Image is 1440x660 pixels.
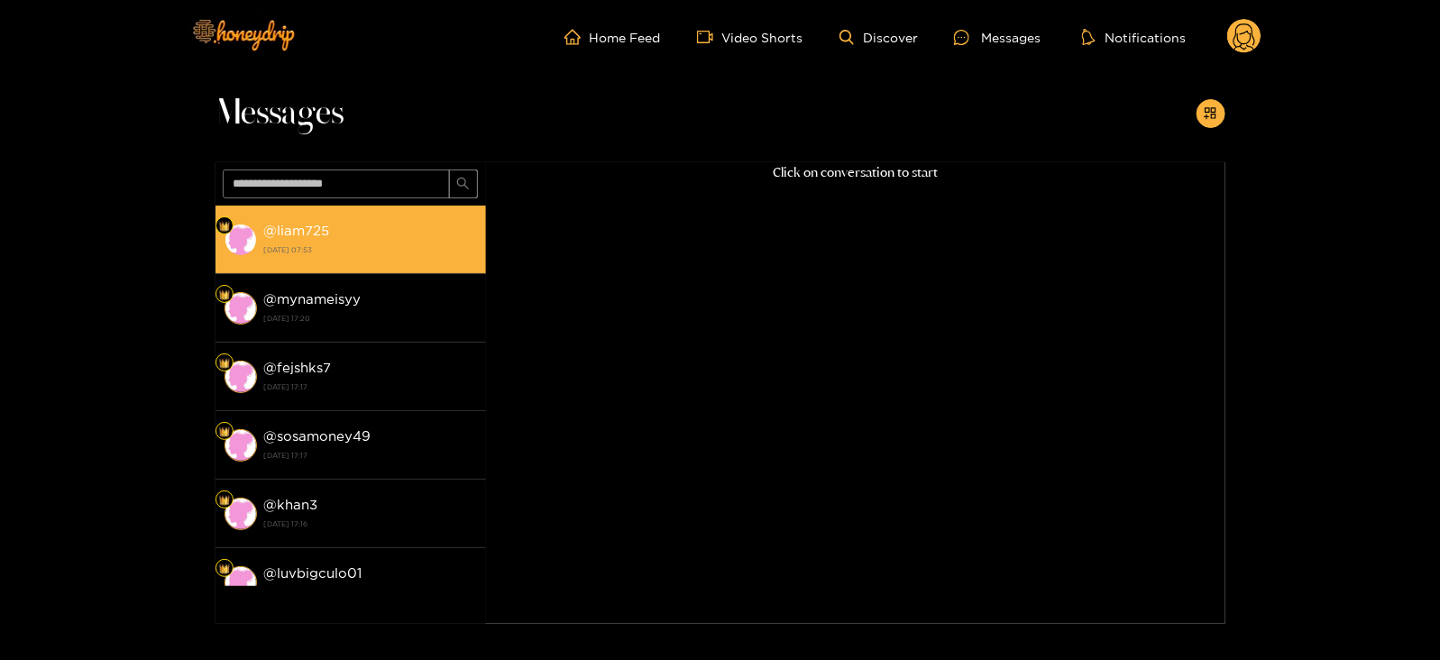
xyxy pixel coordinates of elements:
img: Fan Level [219,289,230,300]
div: Messages [954,27,1041,48]
img: conversation [225,361,257,393]
strong: @ liam725 [264,223,330,238]
strong: [DATE] 17:16 [264,516,477,532]
strong: [DATE] 17:20 [264,310,477,326]
img: Fan Level [219,426,230,437]
img: conversation [225,498,257,530]
img: conversation [225,429,257,462]
span: video-camera [697,29,722,45]
img: Fan Level [219,564,230,574]
strong: @ luvbigculo01 [264,565,362,581]
a: Discover [839,30,918,45]
strong: @ khan3 [264,497,318,512]
img: conversation [225,566,257,599]
img: Fan Level [219,358,230,369]
a: Home Feed [564,29,661,45]
strong: [DATE] 07:53 [264,242,477,258]
strong: @ sosamoney49 [264,428,371,444]
img: conversation [225,224,257,256]
strong: [DATE] 17:17 [264,447,477,463]
strong: @ fejshks7 [264,360,332,375]
strong: [DATE] 17:16 [264,584,477,600]
span: search [456,177,470,192]
strong: @ mynameisyy [264,291,362,307]
span: appstore-add [1204,106,1217,122]
button: appstore-add [1197,99,1225,128]
span: Messages [216,92,344,135]
p: Click on conversation to start [486,162,1225,183]
a: Video Shorts [697,29,803,45]
img: Fan Level [219,221,230,232]
strong: [DATE] 17:17 [264,379,477,395]
span: home [564,29,590,45]
img: conversation [225,292,257,325]
img: Fan Level [219,495,230,506]
button: search [449,170,478,198]
button: Notifications [1077,28,1191,46]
